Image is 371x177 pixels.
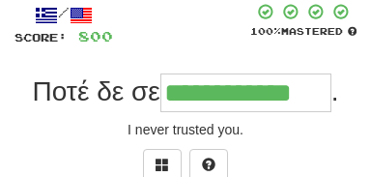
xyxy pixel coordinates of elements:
span: Ποτέ δε σε [32,76,159,106]
span: 100 % [250,26,281,37]
span: 800 [78,28,113,44]
div: I never trusted you. [14,120,357,139]
span: . [331,76,339,106]
div: Mastered [250,25,357,39]
div: / [14,3,113,27]
span: Score: [14,31,67,44]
